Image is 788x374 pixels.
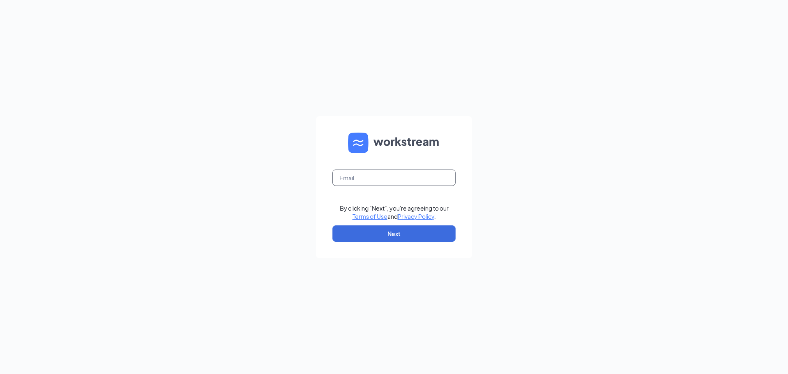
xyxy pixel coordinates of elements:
[398,213,434,220] a: Privacy Policy
[348,133,440,153] img: WS logo and Workstream text
[340,204,449,220] div: By clicking "Next", you're agreeing to our and .
[332,225,456,242] button: Next
[353,213,387,220] a: Terms of Use
[332,170,456,186] input: Email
